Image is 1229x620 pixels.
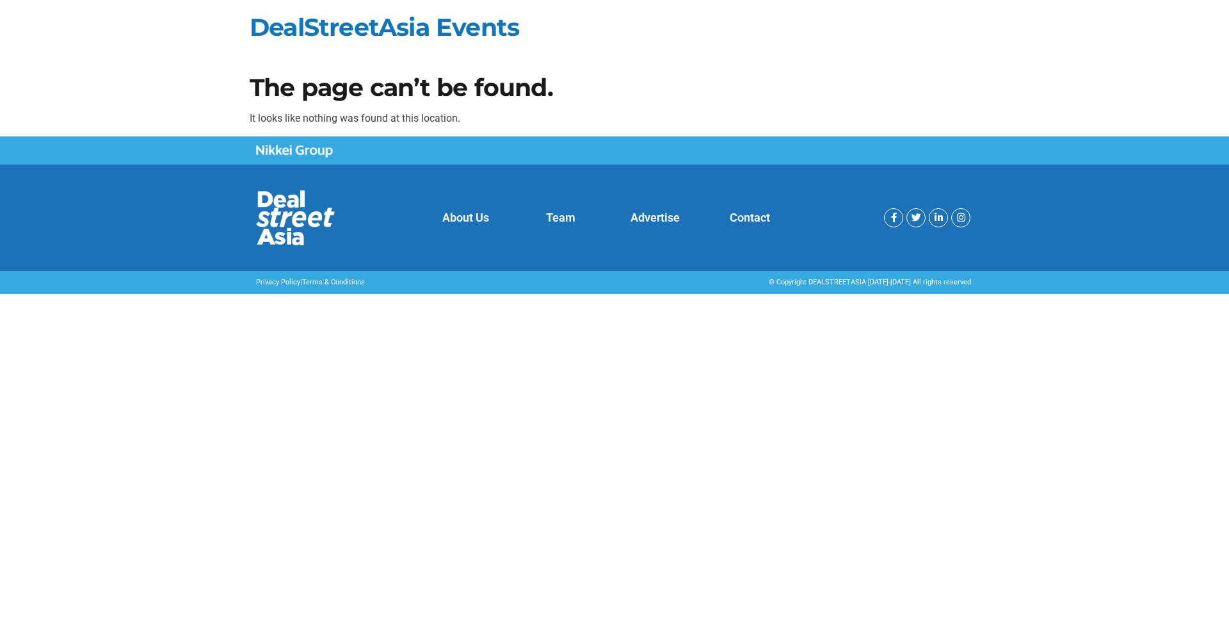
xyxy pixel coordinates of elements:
a: Advertise [631,211,680,224]
a: About Us [442,211,489,224]
a: Contact [730,211,770,224]
a: Privacy Policy [256,278,300,286]
a: Team [546,211,575,224]
p: It looks like nothing was found at this location. [250,111,979,126]
h1: The page can’t be found. [250,76,979,100]
a: Terms & Conditions [302,278,365,286]
img: Nikkei Group [256,145,333,158]
a: DealStreetAsia Events [250,12,519,42]
div: © Copyright DEALSTREETASIA [DATE]-[DATE] All rights reserved. [621,277,973,288]
p: | [256,277,608,288]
